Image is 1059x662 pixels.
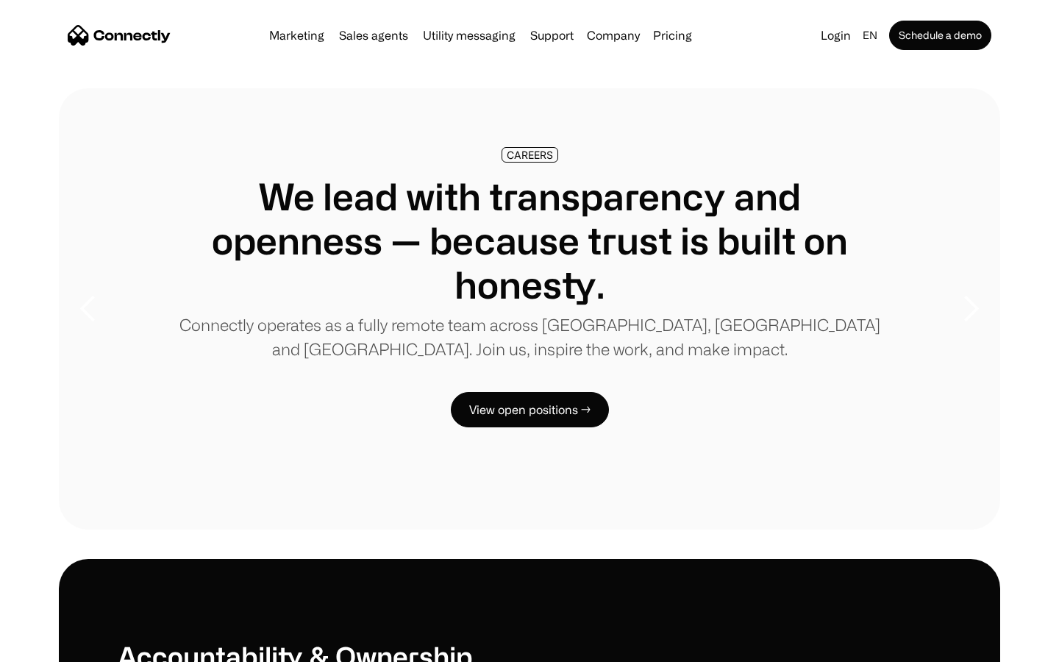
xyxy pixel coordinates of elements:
a: View open positions → [451,392,609,427]
aside: Language selected: English [15,635,88,657]
div: Company [587,25,640,46]
div: en [863,25,877,46]
a: Pricing [647,29,698,41]
a: Support [524,29,580,41]
a: Marketing [263,29,330,41]
div: CAREERS [507,149,553,160]
p: Connectly operates as a fully remote team across [GEOGRAPHIC_DATA], [GEOGRAPHIC_DATA] and [GEOGRA... [176,313,883,361]
ul: Language list [29,636,88,657]
a: Schedule a demo [889,21,991,50]
h1: We lead with transparency and openness — because trust is built on honesty. [176,174,883,307]
a: Login [815,25,857,46]
a: Utility messaging [417,29,521,41]
a: Sales agents [333,29,414,41]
